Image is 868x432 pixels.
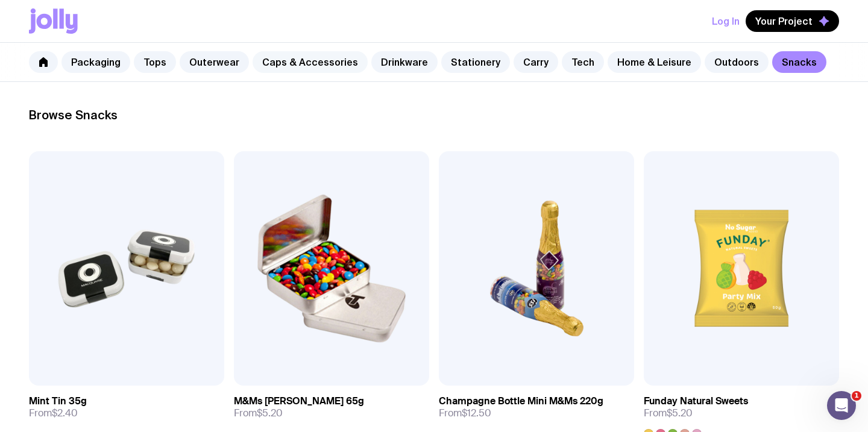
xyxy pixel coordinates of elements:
[234,395,364,407] h3: M&Ms [PERSON_NAME] 65g
[439,395,603,407] h3: Champagne Bottle Mini M&Ms 220g
[52,407,78,419] span: $2.40
[234,407,283,419] span: From
[180,51,249,73] a: Outerwear
[746,10,839,32] button: Your Project
[61,51,130,73] a: Packaging
[29,386,224,429] a: Mint Tin 35gFrom$2.40
[462,407,491,419] span: $12.50
[608,51,701,73] a: Home & Leisure
[514,51,558,73] a: Carry
[712,10,740,32] button: Log In
[257,407,283,419] span: $5.20
[705,51,769,73] a: Outdoors
[827,391,856,420] iframe: Intercom live chat
[562,51,604,73] a: Tech
[439,386,634,429] a: Champagne Bottle Mini M&Ms 220gFrom$12.50
[441,51,510,73] a: Stationery
[234,386,429,429] a: M&Ms [PERSON_NAME] 65gFrom$5.20
[29,407,78,419] span: From
[371,51,438,73] a: Drinkware
[644,395,748,407] h3: Funday Natural Sweets
[439,407,491,419] span: From
[29,108,839,122] h2: Browse Snacks
[134,51,176,73] a: Tops
[29,395,87,407] h3: Mint Tin 35g
[852,391,861,401] span: 1
[772,51,826,73] a: Snacks
[667,407,693,419] span: $5.20
[755,15,813,27] span: Your Project
[253,51,368,73] a: Caps & Accessories
[644,407,693,419] span: From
